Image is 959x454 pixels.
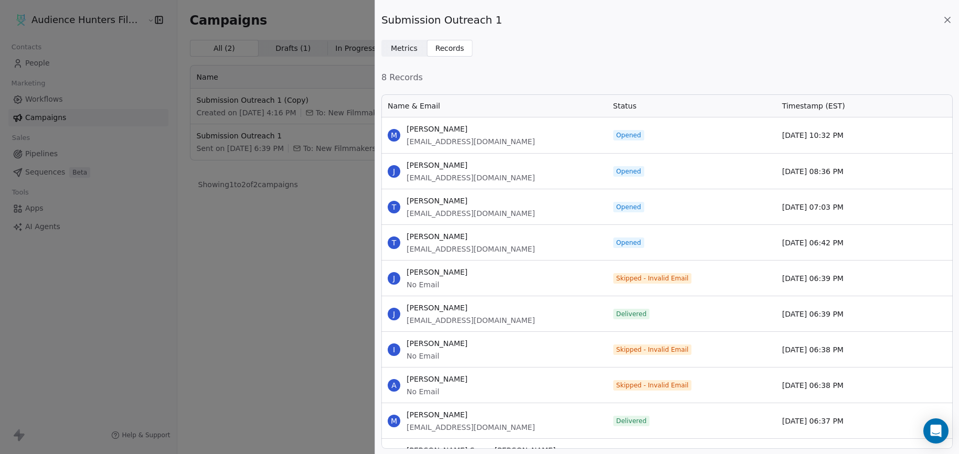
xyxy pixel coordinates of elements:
span: Opened [616,239,641,247]
span: J [388,165,400,178]
span: Opened [616,131,641,139]
span: [EMAIL_ADDRESS][DOMAIN_NAME] [407,315,535,326]
span: M [388,129,400,142]
span: [PERSON_NAME] [407,374,467,384]
span: Submission Outreach 1 [381,13,502,27]
span: Timestamp (EST) [782,101,845,111]
span: [PERSON_NAME] [407,267,467,277]
span: [DATE] 06:42 PM [782,237,844,248]
span: I [388,343,400,356]
span: [PERSON_NAME] [407,196,535,206]
span: Opened [616,203,641,211]
div: Open Intercom Messenger [923,418,949,444]
span: [DATE] 06:38 PM [782,380,844,391]
span: [DATE] 06:39 PM [782,273,844,284]
span: Skipped - Invalid Email [616,274,689,283]
span: [DATE] 08:36 PM [782,166,844,177]
span: [PERSON_NAME] [407,124,535,134]
span: Metrics [391,43,418,54]
span: No Email [407,351,467,361]
span: 8 Records [381,71,953,84]
span: T [388,236,400,249]
span: [EMAIL_ADDRESS][DOMAIN_NAME] [407,172,535,183]
span: No Email [407,279,467,290]
span: [PERSON_NAME] [407,302,535,313]
span: J [388,308,400,320]
span: Skipped - Invalid Email [616,345,689,354]
span: Delivered [616,310,647,318]
span: T [388,201,400,213]
div: grid [381,117,953,450]
span: No Email [407,386,467,397]
span: [EMAIL_ADDRESS][DOMAIN_NAME] [407,244,535,254]
span: [EMAIL_ADDRESS][DOMAIN_NAME] [407,208,535,219]
span: A [388,379,400,392]
span: [DATE] 07:03 PM [782,202,844,212]
span: Name & Email [388,101,440,111]
span: [DATE] 06:37 PM [782,416,844,426]
span: [DATE] 10:32 PM [782,130,844,140]
span: [DATE] 06:38 PM [782,344,844,355]
span: Status [613,101,637,111]
span: J [388,272,400,285]
span: [EMAIL_ADDRESS][DOMAIN_NAME] [407,422,535,433]
span: Opened [616,167,641,176]
span: [PERSON_NAME] [407,231,535,242]
span: [PERSON_NAME] [407,409,535,420]
span: Delivered [616,417,647,425]
span: [DATE] 06:39 PM [782,309,844,319]
span: [PERSON_NAME] [407,338,467,349]
span: M [388,415,400,427]
span: [PERSON_NAME] [407,160,535,170]
span: [EMAIL_ADDRESS][DOMAIN_NAME] [407,136,535,147]
span: Skipped - Invalid Email [616,381,689,390]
